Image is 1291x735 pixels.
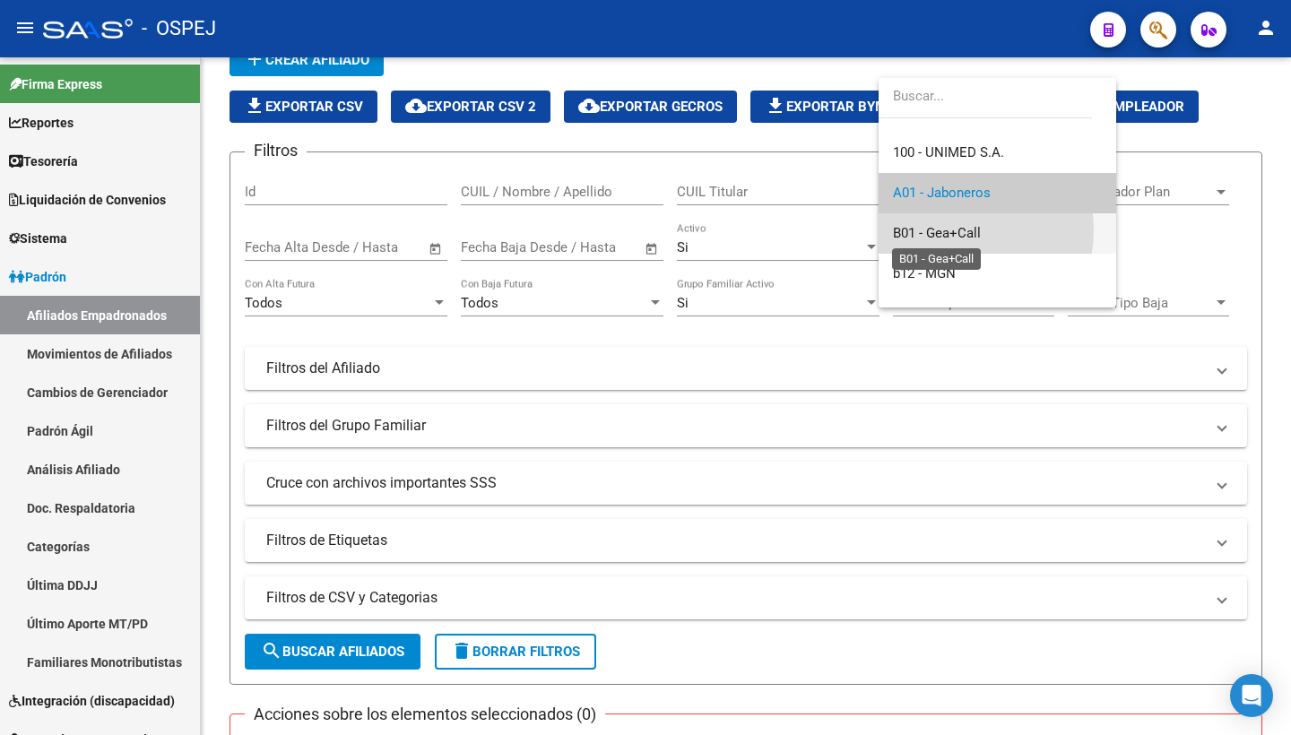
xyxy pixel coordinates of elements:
span: B01 - Gea+Call [893,225,981,241]
span: b12 - MGN [893,265,956,281]
div: Open Intercom Messenger [1230,674,1273,717]
span: C05 - SALUD PLENA [893,306,1015,322]
span: 100 - UNIMED S.A. [893,144,1004,160]
span: A01 - Jaboneros [893,185,991,201]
